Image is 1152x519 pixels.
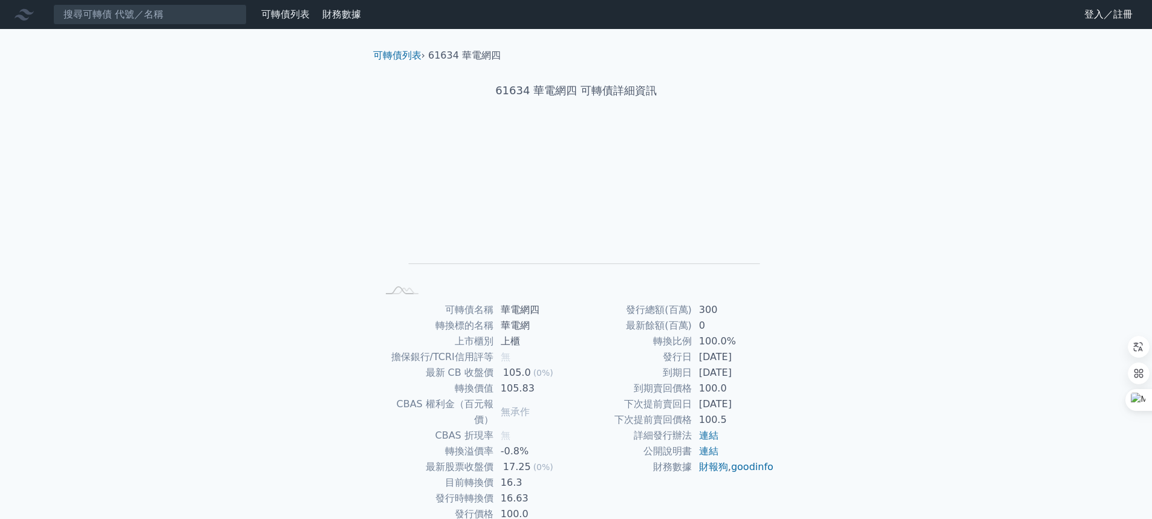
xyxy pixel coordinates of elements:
td: 發行總額(百萬) [576,302,692,318]
td: [DATE] [692,365,775,381]
td: [DATE] [692,396,775,412]
td: [DATE] [692,349,775,365]
td: CBAS 權利金（百元報價） [378,396,493,428]
td: -0.8% [493,443,576,459]
td: 最新股票收盤價 [378,459,493,475]
td: 上櫃 [493,334,576,349]
td: 可轉債名稱 [378,302,493,318]
td: 公開說明書 [576,443,692,459]
td: 上市櫃別 [378,334,493,349]
td: 發行日 [576,349,692,365]
td: 300 [692,302,775,318]
input: 搜尋可轉債 代號／名稱 [53,4,247,25]
td: 到期日 [576,365,692,381]
td: 105.83 [493,381,576,396]
td: 最新餘額(百萬) [576,318,692,334]
a: goodinfo [731,461,773,472]
g: Chart [397,137,760,282]
a: 財務數據 [322,8,361,20]
span: (0%) [533,462,553,472]
li: › [373,48,425,63]
h1: 61634 華電網四 可轉債詳細資訊 [363,82,789,99]
td: CBAS 折現率 [378,428,493,443]
a: 財報狗 [699,461,728,472]
td: 華電網四 [493,302,576,318]
div: 105.0 [501,365,533,381]
td: 100.5 [692,412,775,428]
td: 目前轉換價 [378,475,493,491]
td: 到期賣回價格 [576,381,692,396]
td: 財務數據 [576,459,692,475]
td: 發行時轉換價 [378,491,493,506]
td: 下次提前賣回價格 [576,412,692,428]
td: 100.0 [692,381,775,396]
td: 轉換價值 [378,381,493,396]
td: 16.63 [493,491,576,506]
td: 0 [692,318,775,334]
iframe: Chat Widget [1092,461,1152,519]
div: 17.25 [501,459,533,475]
span: 無承作 [501,406,530,417]
td: 最新 CB 收盤價 [378,365,493,381]
span: 無 [501,351,510,363]
a: 可轉債列表 [261,8,310,20]
li: 61634 華電網四 [428,48,501,63]
span: (0%) [533,368,553,378]
td: , [692,459,775,475]
td: 轉換比例 [576,334,692,349]
td: 轉換標的名稱 [378,318,493,334]
a: 可轉債列表 [373,50,421,61]
span: 無 [501,430,510,441]
td: 擔保銀行/TCRI信用評等 [378,349,493,365]
div: 聊天小工具 [1092,461,1152,519]
a: 連結 [699,445,718,457]
td: 華電網 [493,318,576,334]
td: 100.0% [692,334,775,349]
td: 16.3 [493,475,576,491]
td: 下次提前賣回日 [576,396,692,412]
a: 連結 [699,430,718,441]
a: 登入／註冊 [1075,5,1142,24]
td: 詳細發行辦法 [576,428,692,443]
td: 轉換溢價率 [378,443,493,459]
